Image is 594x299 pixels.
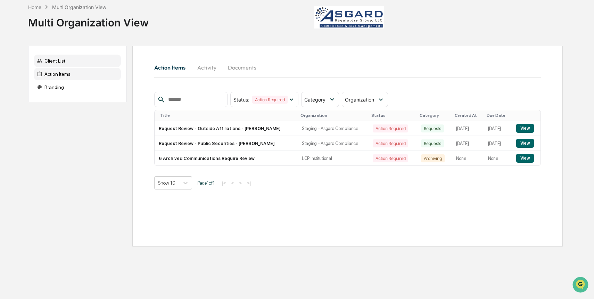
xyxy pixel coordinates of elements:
[220,180,228,186] button: |<
[22,113,56,119] span: [PERSON_NAME]
[155,136,298,151] td: Request Review - Public Securities - [PERSON_NAME]
[421,124,444,132] div: Requests
[484,136,512,151] td: [DATE]
[373,154,408,162] div: Action Required
[34,81,121,94] div: Branding
[7,77,44,83] div: Past conversations
[28,4,41,10] div: Home
[229,180,236,186] button: <
[345,97,374,103] span: Organization
[22,95,56,100] span: [PERSON_NAME]
[7,156,13,162] div: 🔎
[373,124,408,132] div: Action Required
[57,142,86,149] span: Attestations
[15,53,27,66] img: 8933085812038_c878075ebb4cc5468115_72.jpg
[304,97,325,103] span: Category
[52,4,106,10] div: Multi Organization View
[484,121,512,136] td: [DATE]
[118,55,126,64] button: Start new chat
[28,11,149,29] div: Multi Organization View
[69,172,84,178] span: Pylon
[155,121,298,136] td: Request Review - Outside Affiliations - [PERSON_NAME]
[252,96,288,104] div: Action Required
[298,136,369,151] td: Staging - Asgard Compliance
[298,151,369,165] td: LCP Institutional
[298,121,369,136] td: Staging - Asgard Compliance
[300,113,366,118] div: Organization
[160,113,295,118] div: Title
[31,53,114,60] div: Start new chat
[516,154,534,163] button: View
[61,113,76,119] span: [DATE]
[197,180,215,186] span: Page 1 of 1
[371,113,414,118] div: Status
[4,139,48,152] a: 🖐️Preclearance
[7,15,126,26] p: How can we help?
[421,139,444,147] div: Requests
[154,59,541,76] div: activity tabs
[34,68,121,80] div: Action Items
[233,97,249,103] span: Status :
[7,53,19,66] img: 1746055101610-c473b297-6a78-478c-a979-82029cc54cd1
[487,113,509,118] div: Due Date
[314,6,384,28] img: Asgard Compliance
[452,136,484,151] td: [DATE]
[222,59,262,76] button: Documents
[452,151,484,165] td: None
[155,151,298,165] td: 6 Archived Communications Require Review
[154,59,191,76] button: Action Items
[4,153,47,165] a: 🔎Data Lookup
[31,60,96,66] div: We're available if you need us!
[58,113,60,119] span: •
[420,113,449,118] div: Category
[452,121,484,136] td: [DATE]
[58,95,60,100] span: •
[237,180,244,186] button: >
[14,142,45,149] span: Preclearance
[516,124,534,133] button: View
[7,143,13,148] div: 🖐️
[572,276,591,295] iframe: Open customer support
[7,88,18,99] img: Shannon Brady
[373,139,408,147] div: Action Required
[48,139,89,152] a: 🗄️Attestations
[516,139,534,148] button: View
[49,172,84,178] a: Powered byPylon
[50,143,56,148] div: 🗄️
[191,59,222,76] button: Activity
[34,55,121,67] div: Client List
[484,151,512,165] td: None
[18,32,115,39] input: Clear
[421,154,445,162] div: Archiving
[245,180,253,186] button: >|
[7,107,18,118] img: Shannon Brady
[108,76,126,84] button: See all
[455,113,481,118] div: Created At
[14,155,44,162] span: Data Lookup
[61,95,76,100] span: [DATE]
